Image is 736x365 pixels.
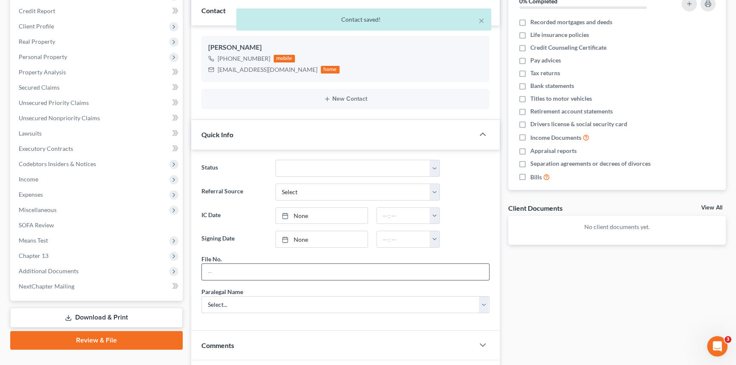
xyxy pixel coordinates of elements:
[274,55,295,62] div: mobile
[12,80,183,95] a: Secured Claims
[530,43,606,52] span: Credit Counseling Certificate
[19,145,73,152] span: Executory Contracts
[530,69,560,77] span: Tax returns
[515,223,719,231] p: No client documents yet.
[19,114,100,122] span: Unsecured Nonpriority Claims
[19,206,57,213] span: Miscellaneous
[19,191,43,198] span: Expenses
[530,173,542,181] span: Bills
[530,120,627,128] span: Drivers license & social security card
[19,99,89,106] span: Unsecured Priority Claims
[530,56,561,65] span: Pay advices
[12,218,183,233] a: SOFA Review
[12,126,183,141] a: Lawsuits
[701,205,722,211] a: View All
[10,331,183,350] a: Review & File
[276,208,367,224] a: None
[12,65,183,80] a: Property Analysis
[377,208,430,224] input: -- : --
[218,65,317,74] div: [EMAIL_ADDRESS][DOMAIN_NAME]
[19,237,48,244] span: Means Test
[12,3,183,19] a: Credit Report
[530,82,574,90] span: Bank statements
[197,184,271,201] label: Referral Source
[530,31,589,39] span: Life insurance policies
[12,141,183,156] a: Executory Contracts
[530,94,592,103] span: Titles to motor vehicles
[19,267,79,274] span: Additional Documents
[201,255,222,263] div: File No.
[530,147,577,155] span: Appraisal reports
[19,252,48,259] span: Chapter 13
[19,130,42,137] span: Lawsuits
[508,204,563,212] div: Client Documents
[707,336,728,357] iframe: Intercom live chat
[218,54,270,63] div: [PHONE_NUMBER]
[201,6,226,14] span: Contact
[377,231,430,247] input: -- : --
[202,264,489,280] input: --
[19,175,38,183] span: Income
[12,95,183,110] a: Unsecured Priority Claims
[208,42,483,53] div: [PERSON_NAME]
[19,7,55,14] span: Credit Report
[208,96,483,102] button: New Contact
[530,159,651,168] span: Separation agreements or decrees of divorces
[725,336,731,343] span: 3
[10,308,183,328] a: Download & Print
[243,15,484,24] div: Contact saved!
[19,38,55,45] span: Real Property
[197,207,271,224] label: IC Date
[197,160,271,177] label: Status
[12,110,183,126] a: Unsecured Nonpriority Claims
[201,130,233,139] span: Quick Info
[530,107,613,116] span: Retirement account statements
[19,283,74,290] span: NextChapter Mailing
[19,221,54,229] span: SOFA Review
[201,341,234,349] span: Comments
[197,231,271,248] label: Signing Date
[19,68,66,76] span: Property Analysis
[201,287,243,296] div: Paralegal Name
[276,231,367,247] a: None
[321,66,340,74] div: home
[478,15,484,25] button: ×
[19,84,59,91] span: Secured Claims
[19,53,67,60] span: Personal Property
[12,279,183,294] a: NextChapter Mailing
[19,160,96,167] span: Codebtors Insiders & Notices
[530,133,581,142] span: Income Documents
